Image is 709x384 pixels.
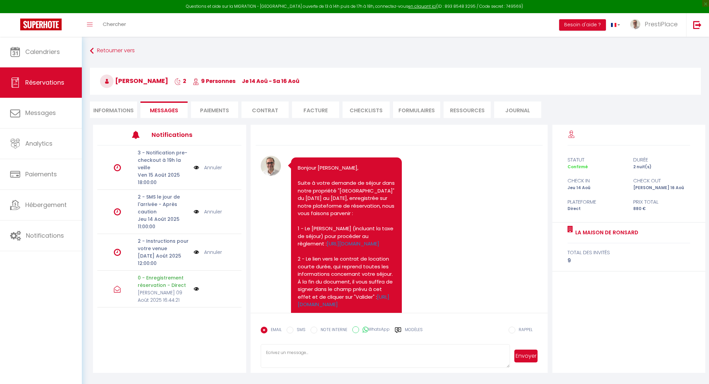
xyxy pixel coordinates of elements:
[138,274,189,289] p: 0 - Enregistrement réservation - Direct
[204,164,222,171] a: Annuler
[629,156,695,164] div: durée
[515,327,533,334] label: RAPPEL
[267,327,282,334] label: EMAIL
[327,240,379,247] a: [URL][DOMAIN_NAME]
[405,327,423,338] label: Modèles
[25,139,53,148] span: Analytics
[343,101,390,118] li: CHECKLISTS
[25,109,56,117] span: Messages
[563,185,629,191] div: Jeu 14 Aoû
[563,198,629,206] div: Plateforme
[204,248,222,256] a: Annuler
[138,289,189,304] p: [PERSON_NAME] 09 Août 2025 16:44:21
[103,21,126,28] span: Chercher
[559,19,606,31] button: Besoin d'aide ?
[25,170,57,178] span: Paiements
[444,101,491,118] li: Ressources
[174,77,186,85] span: 2
[645,20,678,28] span: PrestiPlace
[494,101,541,118] li: Journal
[563,177,629,185] div: check in
[298,164,395,377] p: Bonjour [PERSON_NAME], Suite à votre demande de séjour dans notre propriété "[GEOGRAPHIC_DATA]" d...
[681,356,709,384] iframe: LiveChat chat widget
[568,248,690,257] div: total des invités
[629,185,695,191] div: [PERSON_NAME] 16 Aoû
[26,231,64,240] span: Notifications
[393,101,440,118] li: FORMULAIRES
[573,229,638,237] a: La Maison de Ronsard
[514,350,538,362] button: Envoyer
[298,293,389,308] a: [URL][DOMAIN_NAME]
[90,45,701,57] a: Retourner vers
[317,327,347,334] label: NOTE INTERNE
[693,21,702,29] img: logout
[138,252,189,267] p: [DATE] Août 2025 12:00:00
[563,156,629,164] div: statut
[293,327,305,334] label: SMS
[629,198,695,206] div: Prix total
[90,101,137,118] li: Informations
[408,3,436,9] a: en cliquant ici
[100,77,168,85] span: [PERSON_NAME]
[194,164,199,171] img: NO IMAGE
[25,78,64,87] span: Réservations
[194,248,199,256] img: NO IMAGE
[568,257,690,265] div: 9
[625,13,686,37] a: ... PrestiPlace
[138,215,189,230] p: Jeu 14 Août 2025 11:00:00
[204,208,222,215] a: Annuler
[20,19,62,30] img: Super Booking
[138,149,189,171] p: 3 - Notification pre-checkout à 19h la veille
[194,286,199,292] img: NO IMAGE
[150,107,178,114] span: Messages
[194,208,199,215] img: NO IMAGE
[629,177,695,185] div: check out
[359,326,390,334] label: WhatsApp
[138,193,189,215] p: 2 - SMS le jour de l'arrivée - Après caution
[25,201,67,209] span: Hébergement
[261,156,281,176] img: 16864829559306.jpg
[630,19,640,29] img: ...
[25,48,60,56] span: Calendriers
[191,101,238,118] li: Paiements
[568,164,588,170] span: Confirmé
[292,101,339,118] li: Facture
[152,127,212,142] h3: Notifications
[138,237,189,252] p: 2 - Instructions pour votre venue
[138,171,189,186] p: Ven 15 Août 2025 18:00:00
[242,77,299,85] span: je 14 Aoû - sa 16 Aoû
[629,164,695,170] div: 2 nuit(s)
[193,77,235,85] span: 9 Personnes
[98,13,131,37] a: Chercher
[241,101,289,118] li: Contrat
[629,206,695,212] div: 880 €
[563,206,629,212] div: Direct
